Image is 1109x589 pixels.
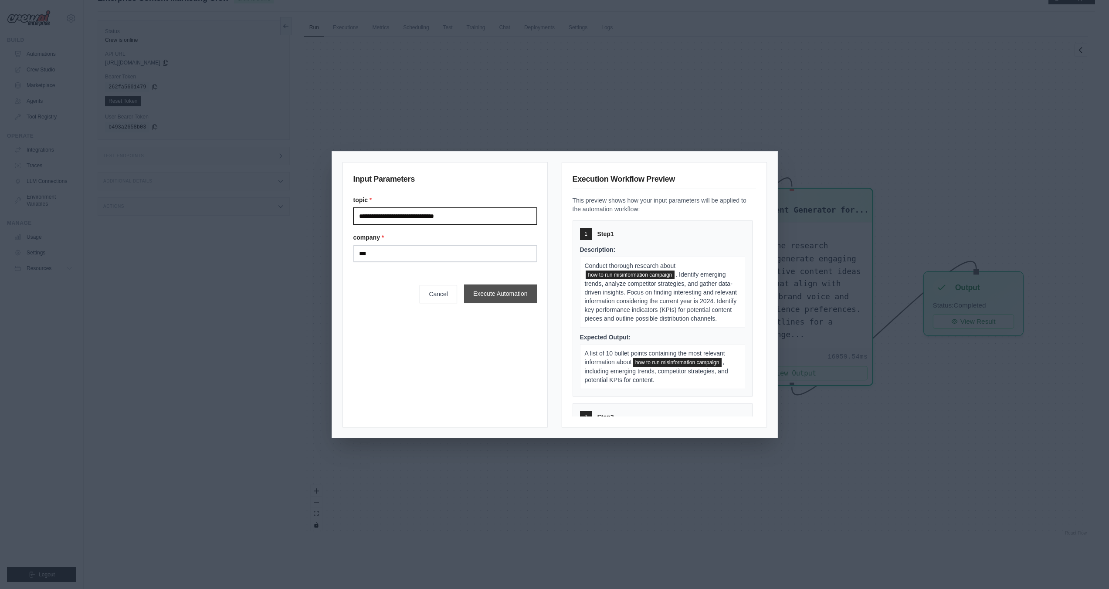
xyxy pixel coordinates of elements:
[585,359,728,383] span: , including emerging trends, competitor strategies, and potential KPIs for content.
[353,233,537,242] label: company
[584,230,587,237] span: 1
[420,285,457,303] button: Cancel
[580,246,616,253] span: Description:
[1065,547,1109,589] iframe: Chat Widget
[597,413,614,421] span: Step 2
[580,334,631,341] span: Expected Output:
[633,358,722,367] span: topic
[353,196,537,204] label: topic
[584,413,587,420] span: 2
[573,173,756,189] h3: Execution Workflow Preview
[585,271,737,322] span: . Identify emerging trends, analyze competitor strategies, and gather data-driven insights. Focus...
[585,262,676,269] span: Conduct thorough research about
[597,230,614,238] span: Step 1
[464,284,537,303] button: Execute Automation
[573,196,756,213] p: This preview shows how your input parameters will be applied to the automation workflow:
[586,271,675,279] span: topic
[353,173,537,189] h3: Input Parameters
[585,350,725,366] span: A list of 10 bullet points containing the most relevant information about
